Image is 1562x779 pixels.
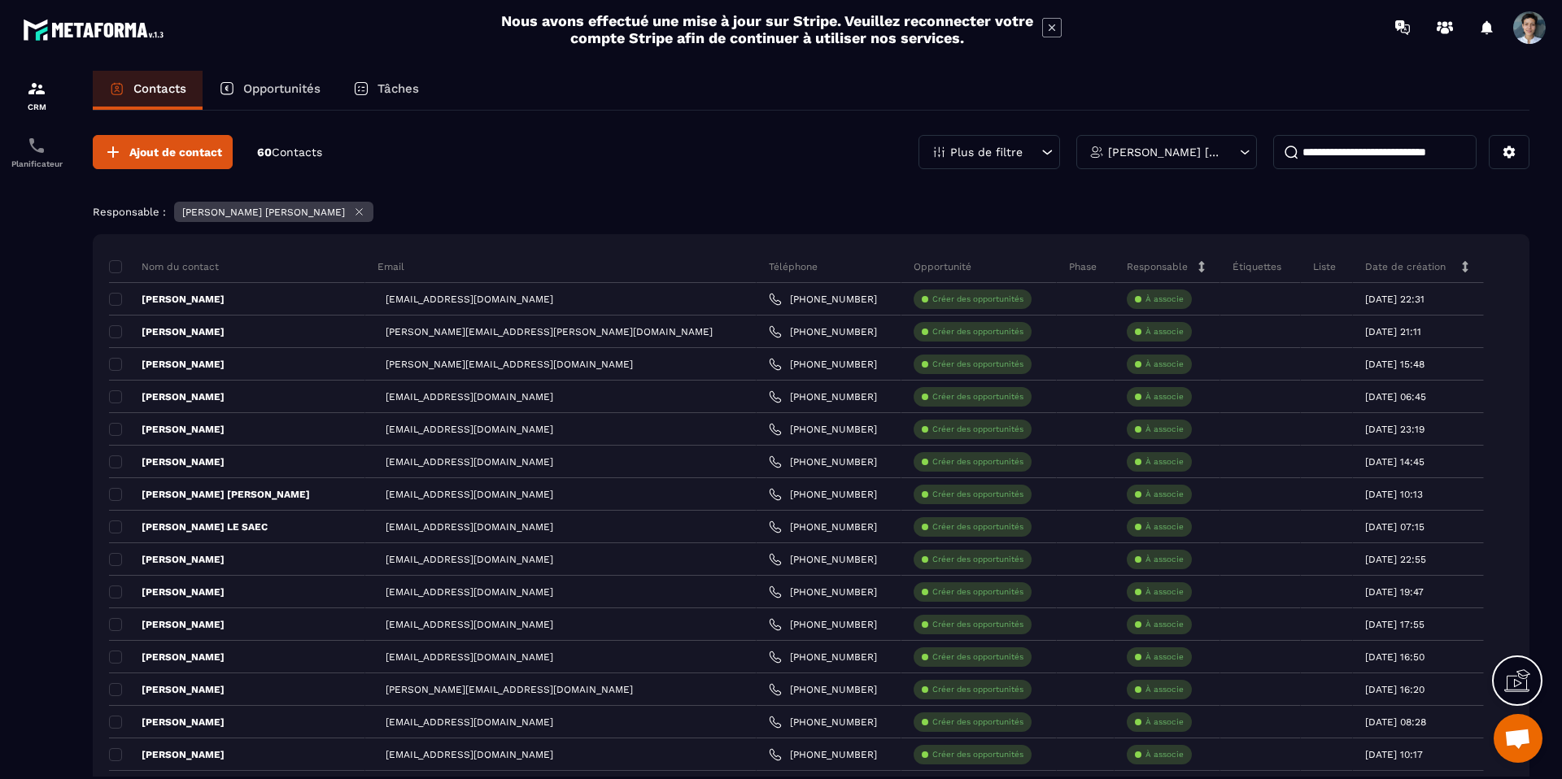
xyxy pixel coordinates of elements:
p: [PERSON_NAME] [109,585,225,598]
p: [PERSON_NAME] [109,423,225,436]
a: [PHONE_NUMBER] [769,585,877,598]
a: [PHONE_NUMBER] [769,618,877,631]
p: [DATE] 06:45 [1365,391,1426,403]
p: [DATE] 22:31 [1365,294,1425,305]
p: Opportunité [914,260,971,273]
p: À associe [1145,749,1184,760]
p: CRM [4,102,69,111]
h2: Nous avons effectué une mise à jour sur Stripe. Veuillez reconnecter votre compte Stripe afin de ... [500,12,1034,46]
p: [DATE] 19:47 [1365,586,1424,598]
span: Ajout de contact [129,144,222,160]
a: [PHONE_NUMBER] [769,358,877,371]
p: Étiquettes [1233,260,1281,273]
p: À associe [1145,391,1184,403]
img: scheduler [27,136,46,155]
p: Email [377,260,404,273]
p: Contacts [133,81,186,96]
span: Contacts [272,146,322,159]
p: [PERSON_NAME] [109,293,225,306]
a: [PHONE_NUMBER] [769,553,877,566]
p: [PERSON_NAME] [109,553,225,566]
p: Créer des opportunités [932,424,1023,435]
p: [DATE] 10:17 [1365,749,1423,760]
a: [PHONE_NUMBER] [769,683,877,696]
p: Créer des opportunités [932,294,1023,305]
a: formationformationCRM [4,67,69,124]
p: Créer des opportunités [932,326,1023,337]
p: [DATE] 22:55 [1365,554,1426,565]
p: [DATE] 17:55 [1365,619,1425,630]
button: Ajout de contact [93,135,233,169]
p: À associe [1145,456,1184,468]
p: Responsable : [93,206,166,218]
p: À associe [1145,619,1184,630]
p: Créer des opportunités [932,521,1023,533]
img: logo [23,15,169,45]
a: Contacts [93,71,203,110]
p: [DATE] 07:15 [1365,521,1425,533]
a: [PHONE_NUMBER] [769,651,877,664]
p: Créer des opportunités [932,489,1023,500]
div: Ouvrir le chat [1494,714,1542,763]
p: À associe [1145,489,1184,500]
p: Téléphone [769,260,818,273]
p: À associe [1145,326,1184,337]
p: Plus de filtre [950,146,1023,158]
p: Créer des opportunités [932,684,1023,695]
p: [DATE] 10:13 [1365,489,1423,500]
p: [PERSON_NAME] [109,390,225,403]
p: [DATE] 16:20 [1365,684,1425,695]
a: [PHONE_NUMBER] [769,520,877,533]
p: [PERSON_NAME] [109,325,225,338]
p: Planificateur [4,159,69,168]
p: Opportunités [243,81,321,96]
a: Tâches [337,71,435,110]
p: Créer des opportunités [932,749,1023,760]
p: Créer des opportunités [932,716,1023,728]
a: [PHONE_NUMBER] [769,748,877,761]
p: [PERSON_NAME] [109,683,225,696]
p: À associe [1145,651,1184,663]
p: Créer des opportunités [932,391,1023,403]
a: [PHONE_NUMBER] [769,455,877,468]
p: Nom du contact [109,260,219,273]
p: Créer des opportunités [932,456,1023,468]
a: [PHONE_NUMBER] [769,390,877,403]
img: formation [27,79,46,98]
p: [PERSON_NAME] [PERSON_NAME] [182,207,345,218]
p: [PERSON_NAME] [109,716,225,729]
p: Liste [1313,260,1336,273]
p: [DATE] 23:19 [1365,424,1425,435]
p: À associe [1145,716,1184,728]
a: [PHONE_NUMBER] [769,423,877,436]
p: À associe [1145,359,1184,370]
p: À associe [1145,554,1184,565]
p: Créer des opportunités [932,554,1023,565]
a: schedulerschedulerPlanificateur [4,124,69,181]
p: Tâches [377,81,419,96]
a: Opportunités [203,71,337,110]
p: Date de création [1365,260,1446,273]
a: [PHONE_NUMBER] [769,293,877,306]
p: Responsable [1127,260,1188,273]
p: Créer des opportunités [932,359,1023,370]
p: [DATE] 16:50 [1365,651,1425,663]
p: À associe [1145,684,1184,695]
p: Créer des opportunités [932,619,1023,630]
p: [DATE] 08:28 [1365,716,1426,728]
p: [PERSON_NAME] [109,358,225,371]
p: [PERSON_NAME] [PERSON_NAME] [109,488,310,501]
p: À associe [1145,586,1184,598]
p: [PERSON_NAME] LE SAEC [109,520,268,533]
p: À associe [1145,424,1184,435]
p: Créer des opportunités [932,651,1023,663]
p: [PERSON_NAME] [109,748,225,761]
p: [PERSON_NAME] [109,618,225,631]
p: À associe [1145,294,1184,305]
p: [PERSON_NAME] [PERSON_NAME] [1108,146,1221,158]
p: Phase [1069,260,1097,273]
p: [DATE] 15:48 [1365,359,1425,370]
a: [PHONE_NUMBER] [769,716,877,729]
a: [PHONE_NUMBER] [769,325,877,338]
p: [PERSON_NAME] [109,651,225,664]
